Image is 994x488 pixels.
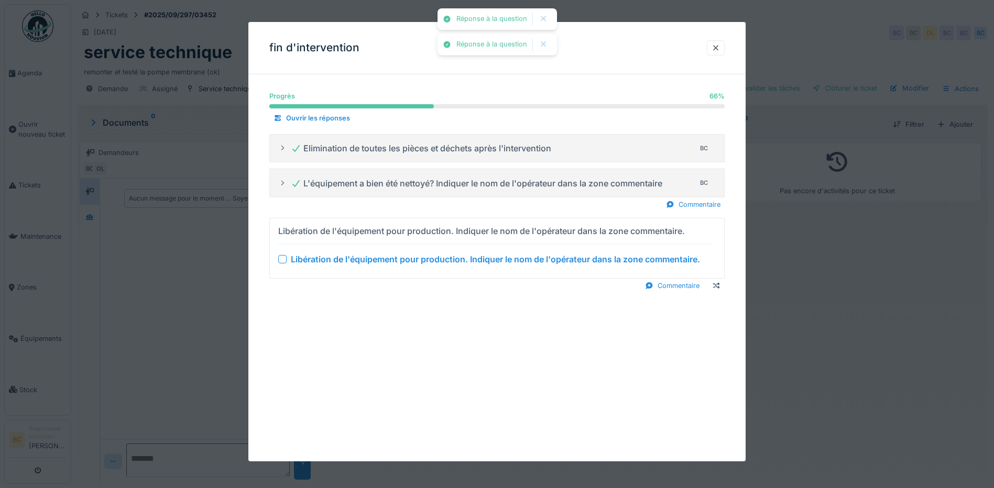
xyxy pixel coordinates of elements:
[269,91,295,101] div: Progrès
[291,253,700,265] div: Libération de l'équipement pour production. Indiquer le nom de l'opérateur dans la zone commentaire.
[269,104,725,108] progress: 66 %
[274,173,720,193] summary: L'équipement a bien été nettoyé? Indiquer le nom de l'opérateur dans la zone commentaireBC
[274,223,720,274] summary: Libération de l'équipement pour production. Indiquer le nom de l'opérateur dans la zone commentai...
[274,139,720,158] summary: Elimination de toutes les pièces et déchets après l'interventionBC
[291,177,662,190] div: L'équipement a bien été nettoyé? Indiquer le nom de l'opérateur dans la zone commentaire
[697,141,712,156] div: BC
[662,197,725,212] div: Commentaire
[278,225,685,237] div: Libération de l'équipement pour production. Indiquer le nom de l'opérateur dans la zone commentaire.
[269,111,354,125] div: Ouvrir les réponses
[456,40,527,49] div: Réponse à la question
[291,142,551,154] div: Elimination de toutes les pièces et déchets après l'intervention
[269,41,359,54] h3: fin d'intervention
[641,279,704,293] div: Commentaire
[697,176,712,191] div: BC
[709,91,725,101] div: 66 %
[456,15,527,24] div: Réponse à la question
